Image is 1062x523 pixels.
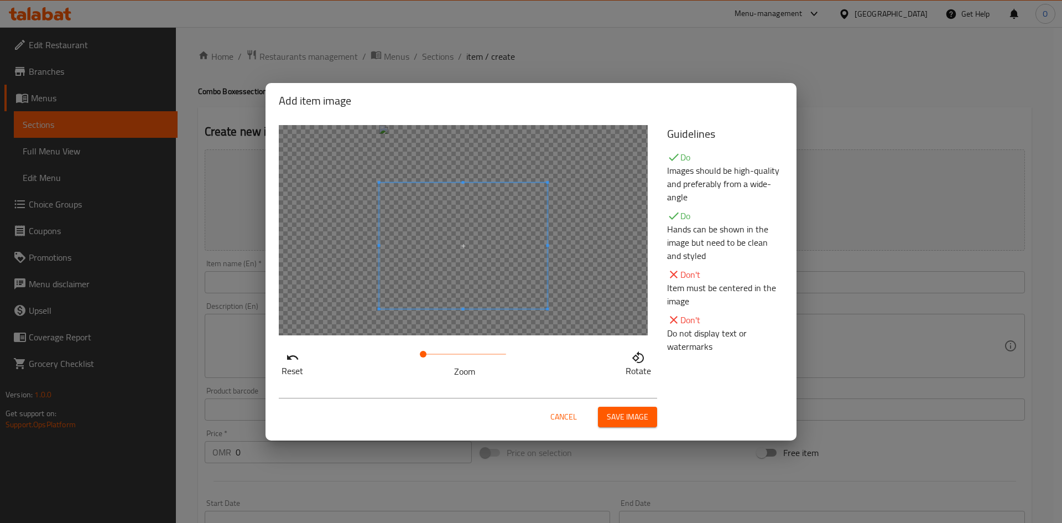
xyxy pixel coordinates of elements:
[667,209,783,222] p: Do
[423,365,506,378] p: Zoom
[279,92,783,110] h2: Add item image
[667,281,783,308] p: Item must be centered in the image
[626,364,651,377] p: Rotate
[550,410,577,424] span: Cancel
[282,364,303,377] p: Reset
[546,407,581,427] button: Cancel
[667,151,783,164] p: Do
[667,327,783,353] p: Do not display text or watermarks
[623,348,654,376] button: Rotate
[667,313,783,327] p: Don't
[667,125,783,143] h5: Guidelines
[598,407,657,427] button: Save image
[667,164,783,204] p: Images should be high-quality and preferably from a wide-angle
[607,410,648,424] span: Save image
[279,348,306,376] button: Reset
[667,268,783,281] p: Don't
[667,222,783,262] p: Hands can be shown in the image but need to be clean and styled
